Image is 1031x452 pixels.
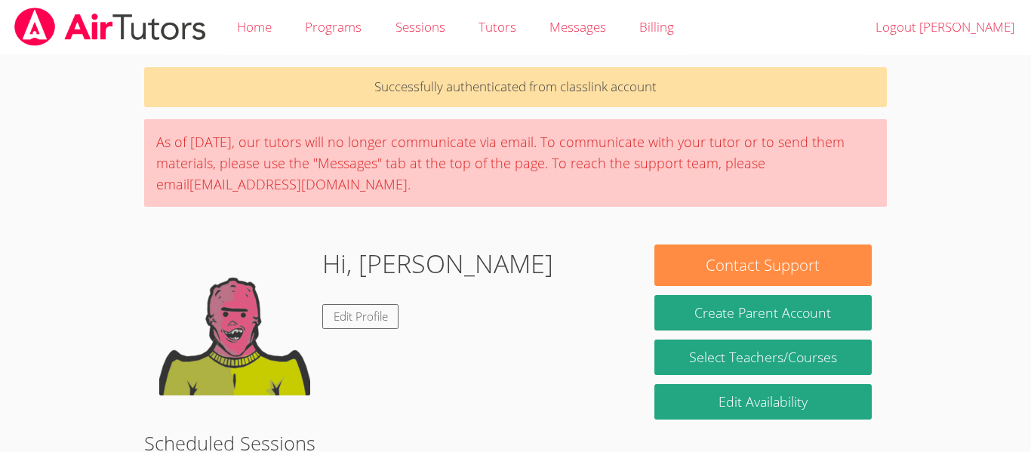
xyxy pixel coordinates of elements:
[322,244,553,283] h1: Hi, [PERSON_NAME]
[144,67,887,107] p: Successfully authenticated from classlink account
[654,384,872,420] a: Edit Availability
[549,18,606,35] span: Messages
[654,295,872,331] button: Create Parent Account
[654,340,872,375] a: Select Teachers/Courses
[159,244,310,395] img: default.png
[322,304,399,329] a: Edit Profile
[13,8,208,46] img: airtutors_banner-c4298cdbf04f3fff15de1276eac7730deb9818008684d7c2e4769d2f7ddbe033.png
[654,244,872,286] button: Contact Support
[144,119,887,207] div: As of [DATE], our tutors will no longer communicate via email. To communicate with your tutor or ...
